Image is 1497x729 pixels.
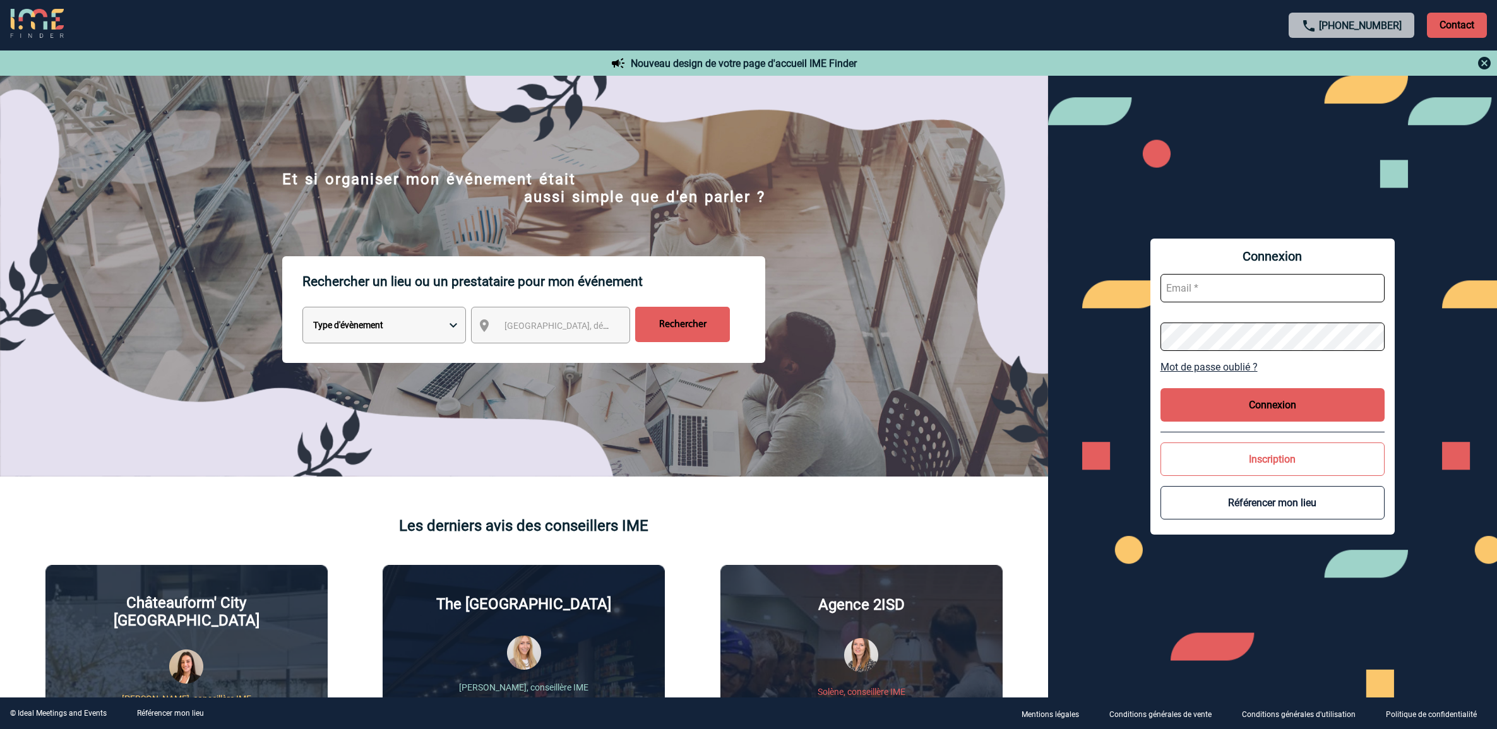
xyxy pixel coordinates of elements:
[1160,486,1385,519] button: Référencer mon lieu
[302,256,765,307] p: Rechercher un lieu ou un prestataire pour mon événement
[1160,274,1385,302] input: Email *
[1011,708,1099,720] a: Mentions légales
[1301,18,1316,33] img: call-24-px.png
[818,687,905,697] p: Solène, conseillère IME
[1099,708,1232,720] a: Conditions générales de vente
[1386,710,1477,719] p: Politique de confidentialité
[504,321,680,331] span: [GEOGRAPHIC_DATA], département, région...
[1160,442,1385,476] button: Inscription
[1022,710,1079,719] p: Mentions légales
[1109,710,1212,719] p: Conditions générales de vente
[1232,708,1376,720] a: Conditions générales d'utilisation
[1427,13,1487,38] p: Contact
[1160,249,1385,264] span: Connexion
[10,709,107,718] div: © Ideal Meetings and Events
[122,694,251,704] p: [PERSON_NAME], conseillère IME
[1160,388,1385,422] button: Connexion
[1376,708,1497,720] a: Politique de confidentialité
[137,709,204,718] a: Référencer mon lieu
[1319,20,1402,32] a: [PHONE_NUMBER]
[459,682,588,692] p: [PERSON_NAME], conseillère IME
[635,307,730,342] input: Rechercher
[1242,710,1356,719] p: Conditions générales d'utilisation
[1160,361,1385,373] a: Mot de passe oublié ?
